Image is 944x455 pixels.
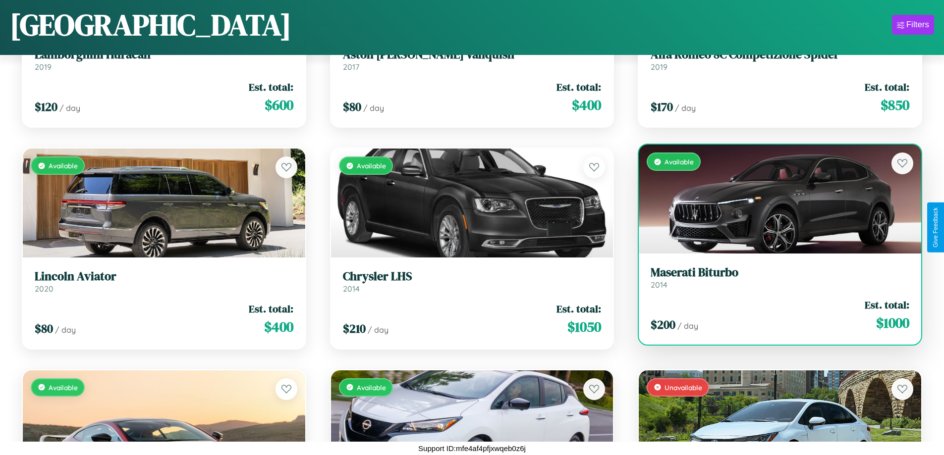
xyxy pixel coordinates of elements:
[10,4,291,45] h1: [GEOGRAPHIC_DATA]
[651,265,909,280] h3: Maserati Biturbo
[35,99,57,115] span: $ 120
[35,269,293,294] a: Lincoln Aviator2020
[665,383,702,392] span: Unavailable
[35,48,293,62] h3: Lamborghini Huracan
[881,95,909,115] span: $ 850
[651,265,909,290] a: Maserati Biturbo2014
[865,298,909,312] span: Est. total:
[35,48,293,72] a: Lamborghini Huracan2019
[675,103,696,113] span: / day
[49,161,78,170] span: Available
[59,103,80,113] span: / day
[932,207,939,248] div: Give Feedback
[357,161,386,170] span: Available
[35,284,54,294] span: 2020
[572,95,601,115] span: $ 400
[651,48,909,62] h3: Alfa Romeo 8C Competizione Spider
[665,157,694,166] span: Available
[343,284,360,294] span: 2014
[343,269,602,284] h3: Chrysler LHS
[343,62,359,72] span: 2017
[556,80,601,94] span: Est. total:
[651,62,667,72] span: 2019
[865,80,909,94] span: Est. total:
[651,99,673,115] span: $ 170
[249,302,293,316] span: Est. total:
[357,383,386,392] span: Available
[343,320,366,337] span: $ 210
[876,313,909,333] span: $ 1000
[677,321,698,331] span: / day
[265,95,293,115] span: $ 600
[343,48,602,62] h3: Aston [PERSON_NAME] Vanquish
[249,80,293,94] span: Est. total:
[35,62,52,72] span: 2019
[651,316,675,333] span: $ 200
[343,48,602,72] a: Aston [PERSON_NAME] Vanquish2017
[567,317,601,337] span: $ 1050
[55,325,76,335] span: / day
[892,15,934,35] button: Filters
[418,442,526,455] p: Support ID: mfe4af4pfjxwqeb0z6j
[49,383,78,392] span: Available
[343,269,602,294] a: Chrysler LHS2014
[651,280,667,290] span: 2014
[35,320,53,337] span: $ 80
[264,317,293,337] span: $ 400
[906,20,929,30] div: Filters
[363,103,384,113] span: / day
[368,325,389,335] span: / day
[343,99,361,115] span: $ 80
[35,269,293,284] h3: Lincoln Aviator
[556,302,601,316] span: Est. total:
[651,48,909,72] a: Alfa Romeo 8C Competizione Spider2019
